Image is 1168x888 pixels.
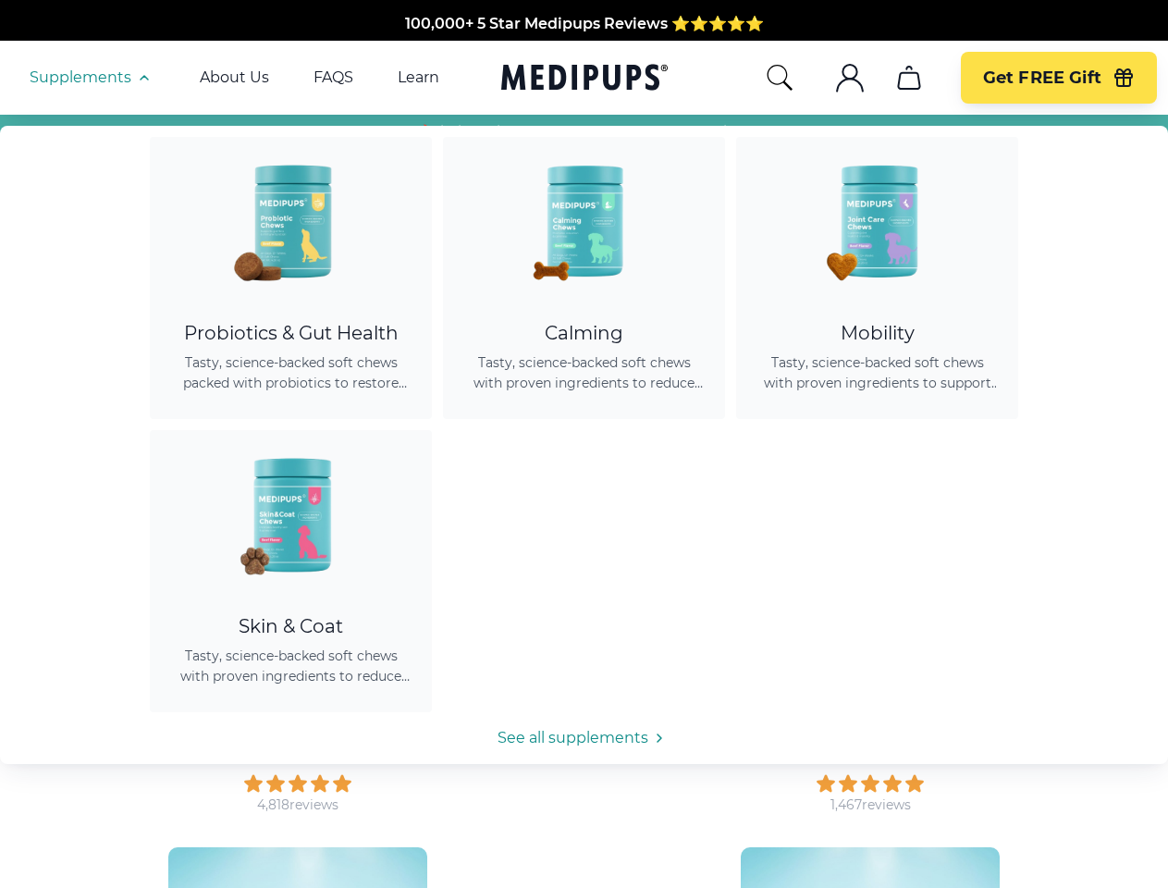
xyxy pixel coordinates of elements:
img: Calming Dog Chews - Medipups [501,137,668,303]
span: Get FREE Gift [983,68,1101,89]
span: Tasty, science-backed soft chews packed with probiotics to restore gut balance, ease itching, sup... [172,352,410,393]
div: Skin & Coat [172,615,410,638]
span: Supplements [30,68,131,87]
span: Tasty, science-backed soft chews with proven ingredients to reduce shedding, promote healthy skin... [172,646,410,686]
a: Calming Dog Chews - MedipupsCalmingTasty, science-backed soft chews with proven ingredients to re... [443,137,725,419]
div: Mobility [758,322,996,345]
div: Probiotics & Gut Health [172,322,410,345]
a: Probiotic Dog Chews - MedipupsProbiotics & Gut HealthTasty, science-backed soft chews packed with... [150,137,432,419]
a: Learn [398,68,439,87]
img: Probiotic Dog Chews - Medipups [208,137,375,303]
a: FAQS [314,68,353,87]
span: Made In The [GEOGRAPHIC_DATA] from domestic & globally sourced ingredients [277,15,891,32]
button: account [828,55,872,100]
div: Calming [465,322,703,345]
div: 4,818 reviews [257,796,338,814]
button: Get FREE Gift [961,52,1157,104]
button: Supplements [30,67,155,89]
a: Medipups [501,60,668,98]
span: Tasty, science-backed soft chews with proven ingredients to reduce anxiety, promote relaxation, a... [465,352,703,393]
button: cart [887,55,931,100]
button: search [765,63,794,92]
a: About Us [200,68,269,87]
a: Skin & Coat Chews - MedipupsSkin & CoatTasty, science-backed soft chews with proven ingredients t... [150,430,432,712]
img: Skin & Coat Chews - Medipups [208,430,375,597]
img: Joint Care Chews - Medipups [794,137,961,303]
a: Joint Care Chews - MedipupsMobilityTasty, science-backed soft chews with proven ingredients to su... [736,137,1018,419]
div: 1,467 reviews [830,796,911,814]
span: Tasty, science-backed soft chews with proven ingredients to support joint health, improve mobilit... [758,352,996,393]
